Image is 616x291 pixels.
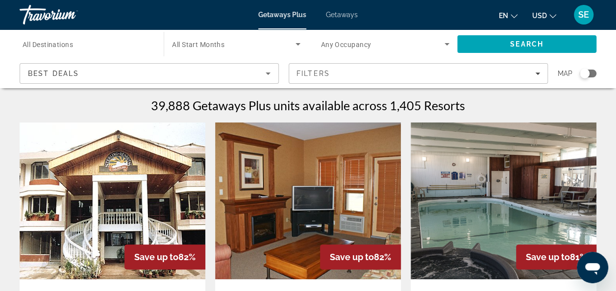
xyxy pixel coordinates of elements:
[577,252,608,283] iframe: Bouton de lancement de la fenêtre de messagerie
[510,40,543,48] span: Search
[124,244,205,269] div: 82%
[499,12,508,20] span: en
[296,70,330,77] span: Filters
[134,252,178,262] span: Save up to
[320,244,401,269] div: 82%
[532,8,556,23] button: Change currency
[411,122,596,279] img: Trade Winds on the Bay
[258,11,306,19] a: Getaways Plus
[20,2,118,27] a: Travorium
[23,41,73,48] span: All Destinations
[23,39,151,50] input: Select destination
[28,70,79,77] span: Best Deals
[321,41,371,48] span: Any Occupancy
[330,252,374,262] span: Save up to
[457,35,596,53] button: Search
[172,41,224,48] span: All Start Months
[558,67,572,80] span: Map
[578,10,589,20] span: SE
[571,4,596,25] button: User Menu
[499,8,517,23] button: Change language
[516,244,596,269] div: 81%
[326,11,358,19] a: Getaways
[526,252,570,262] span: Save up to
[289,63,548,84] button: Filters
[151,98,465,113] h1: 39,888 Getaways Plus units available across 1,405 Resorts
[28,68,271,79] mat-select: Sort by
[20,122,205,279] img: Sterling Darjeeling - 3 Nights
[532,12,547,20] span: USD
[215,122,401,279] img: Sunchaser Vacation Villas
